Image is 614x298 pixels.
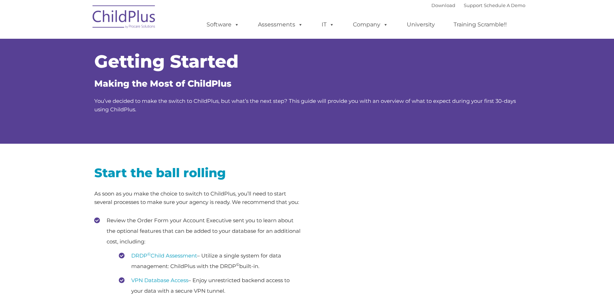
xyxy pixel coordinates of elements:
span: You’ve decided to make the switch to ChildPlus, but what’s the next step? This guide will provide... [94,98,516,113]
a: Assessments [251,18,310,32]
a: University [400,18,442,32]
span: Making the Most of ChildPlus [94,78,232,89]
p: As soon as you make the choice to switch to ChildPlus, you’ll need to start several processes to ... [94,190,302,206]
span: Getting Started [94,51,239,72]
a: Support [464,2,482,8]
a: Training Scramble!! [447,18,514,32]
li: – Enjoy unrestricted backend access to your data with a secure VPN tunnel. [119,275,302,296]
a: IT [315,18,341,32]
h2: Start the ball rolling [94,165,302,181]
a: Software [200,18,246,32]
a: DRDP©Child Assessment [131,252,197,259]
a: Download [431,2,455,8]
a: Company [346,18,395,32]
font: | [431,2,525,8]
a: Schedule A Demo [484,2,525,8]
a: VPN Database Access [131,277,188,284]
img: ChildPlus by Procare Solutions [89,0,159,36]
li: – Utilize a single system for data management: ChildPlus with the DRDP built-in. [119,250,302,272]
sup: © [147,252,151,256]
sup: © [236,262,239,267]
